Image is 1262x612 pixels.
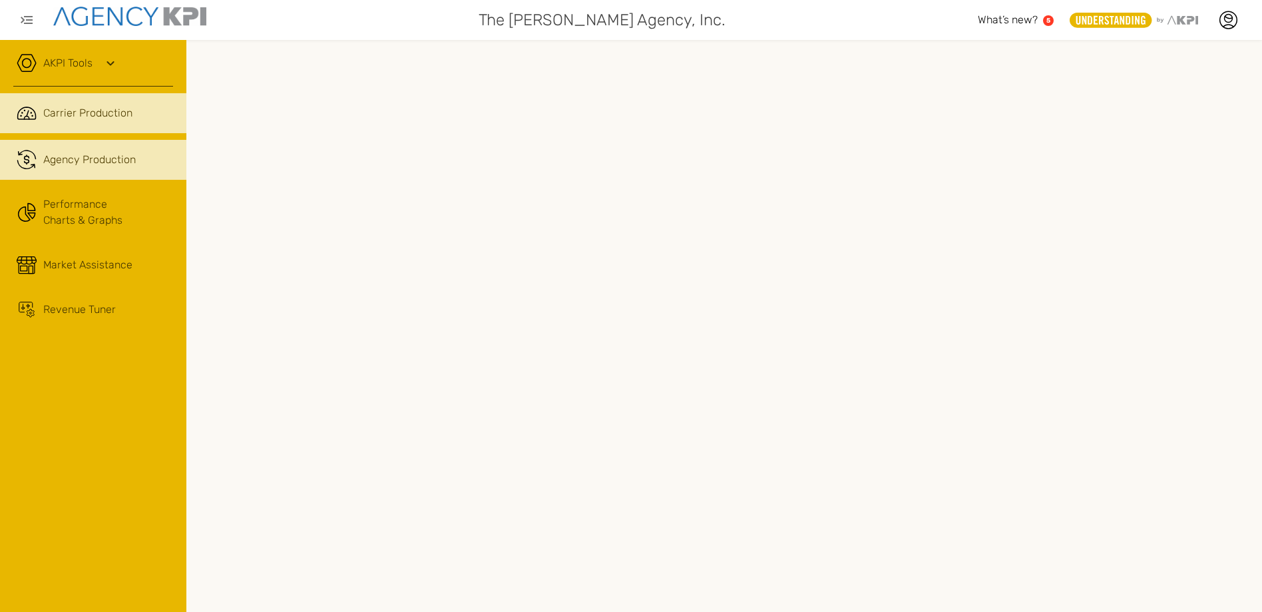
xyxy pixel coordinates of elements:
[43,105,132,121] span: Carrier Production
[1046,17,1050,24] text: 5
[43,152,136,168] span: Agency Production
[53,7,206,26] img: agencykpi-logo-550x69-2d9e3fa8.png
[43,55,93,71] a: AKPI Tools
[1043,15,1054,26] a: 5
[978,13,1038,26] span: What’s new?
[479,8,726,32] span: The [PERSON_NAME] Agency, Inc.
[43,302,116,318] div: Revenue Tuner
[43,257,132,273] div: Market Assistance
